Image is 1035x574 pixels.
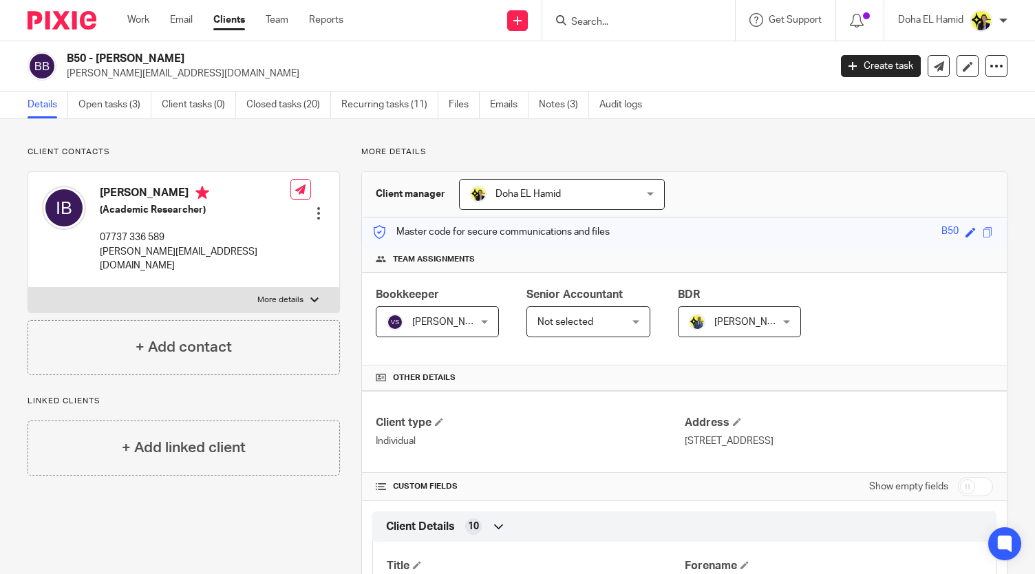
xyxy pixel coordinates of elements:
[689,314,705,330] img: Dennis-Starbridge.jpg
[376,187,445,201] h3: Client manager
[869,480,948,493] label: Show empty fields
[136,337,232,358] h4: + Add contact
[100,186,290,203] h4: [PERSON_NAME]
[28,147,340,158] p: Client contacts
[470,186,487,202] img: Doha-Starbridge.jpg
[162,92,236,118] a: Client tasks (0)
[195,186,209,200] i: Primary
[28,11,96,30] img: Pixie
[28,92,68,118] a: Details
[309,13,343,27] a: Reports
[526,289,623,300] span: Senior Accountant
[100,203,290,217] h5: (Academic Researcher)
[685,434,993,448] p: [STREET_ADDRESS]
[361,147,1007,158] p: More details
[170,13,193,27] a: Email
[841,55,921,77] a: Create task
[539,92,589,118] a: Notes (3)
[537,317,593,327] span: Not selected
[490,92,529,118] a: Emails
[42,186,86,230] img: svg%3E
[941,224,959,240] div: B50
[393,254,475,265] span: Team assignments
[449,92,480,118] a: Files
[67,52,670,66] h2: B50 - [PERSON_NAME]
[412,317,488,327] span: [PERSON_NAME]
[970,10,992,32] img: Doha-Starbridge.jpg
[678,289,700,300] span: BDR
[376,481,684,492] h4: CUSTOM FIELDS
[100,231,290,244] p: 07737 336 589
[495,189,561,199] span: Doha EL Hamid
[266,13,288,27] a: Team
[376,416,684,430] h4: Client type
[714,317,790,327] span: [PERSON_NAME]
[376,289,439,300] span: Bookkeeper
[898,13,963,27] p: Doha EL Hamid
[122,437,246,458] h4: + Add linked client
[78,92,151,118] a: Open tasks (3)
[685,559,982,573] h4: Forename
[468,520,479,533] span: 10
[387,559,684,573] h4: Title
[257,295,303,306] p: More details
[28,396,340,407] p: Linked clients
[246,92,331,118] a: Closed tasks (20)
[341,92,438,118] a: Recurring tasks (11)
[387,314,403,330] img: svg%3E
[386,520,455,534] span: Client Details
[599,92,652,118] a: Audit logs
[127,13,149,27] a: Work
[67,67,820,81] p: [PERSON_NAME][EMAIL_ADDRESS][DOMAIN_NAME]
[372,225,610,239] p: Master code for secure communications and files
[28,52,56,81] img: svg%3E
[213,13,245,27] a: Clients
[685,416,993,430] h4: Address
[393,372,456,383] span: Other details
[570,17,694,29] input: Search
[376,434,684,448] p: Individual
[100,245,290,273] p: [PERSON_NAME][EMAIL_ADDRESS][DOMAIN_NAME]
[769,15,822,25] span: Get Support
